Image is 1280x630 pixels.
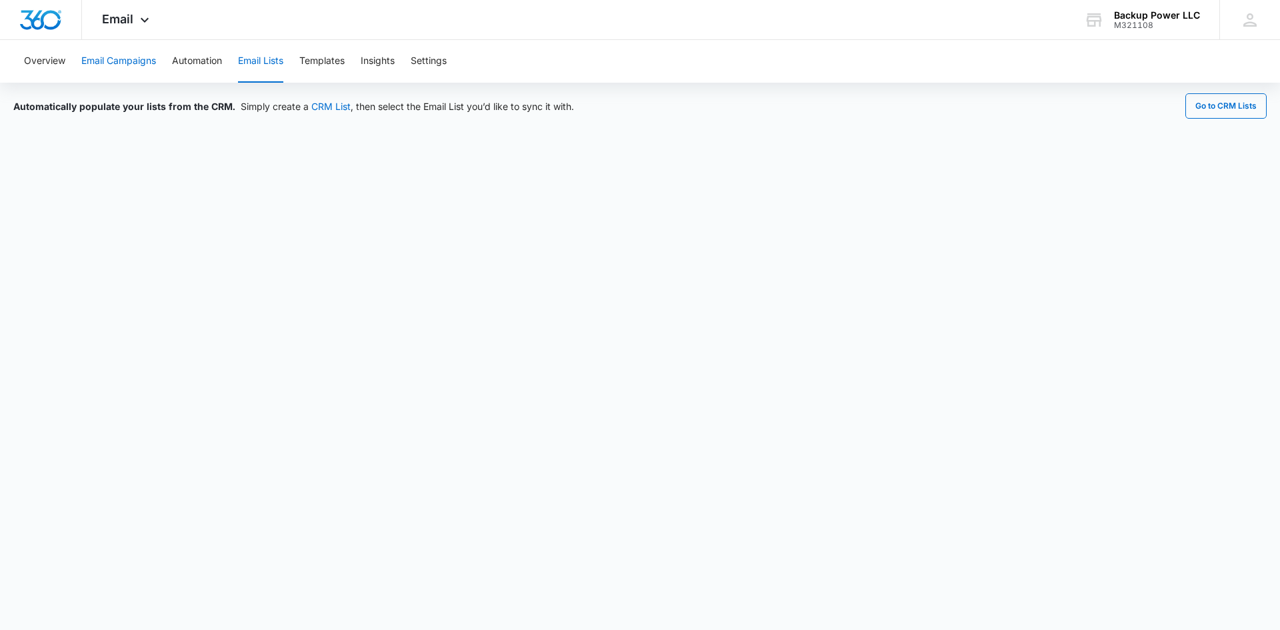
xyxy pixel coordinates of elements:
button: Go to CRM Lists [1185,93,1267,119]
a: CRM List [311,101,351,112]
div: Simply create a , then select the Email List you’d like to sync it with. [13,99,574,113]
button: Settings [411,40,447,83]
button: Email Campaigns [81,40,156,83]
button: Automation [172,40,222,83]
button: Insights [361,40,395,83]
button: Email Lists [238,40,283,83]
span: Automatically populate your lists from the CRM. [13,101,235,112]
div: account id [1114,21,1200,30]
div: account name [1114,10,1200,21]
button: Overview [24,40,65,83]
span: Email [102,12,133,26]
button: Templates [299,40,345,83]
